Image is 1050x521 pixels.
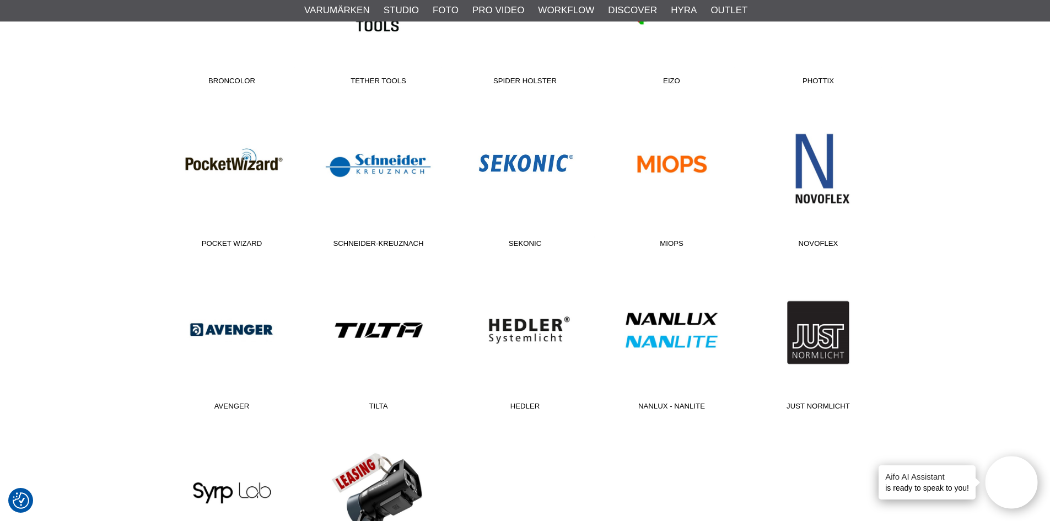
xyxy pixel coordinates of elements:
button: Samtyckesinställningar [13,491,29,511]
span: TILTA [305,401,452,416]
span: EIZO [599,76,745,90]
span: Miops [599,238,745,253]
a: Schneider-Kreuznach [305,104,452,253]
div: is ready to speak to you! [879,465,976,499]
a: Pocket Wizard [159,104,305,253]
a: Just Normlicht [745,267,892,416]
span: Avenger [159,401,305,416]
a: Discover [608,3,657,18]
h4: Aifo AI Assistant [885,471,969,482]
a: Nanlux - Nanlite [599,267,745,416]
span: Sekonic [452,238,599,253]
img: Revisit consent button [13,492,29,509]
a: Studio [384,3,419,18]
span: Spider Holster [452,76,599,90]
a: Pro Video [472,3,524,18]
span: Novoflex [745,238,892,253]
a: Miops [599,104,745,253]
span: Nanlux - Nanlite [599,401,745,416]
span: Phottix [745,76,892,90]
span: Just Normlicht [745,401,892,416]
a: TILTA [305,267,452,416]
span: Schneider-Kreuznach [305,238,452,253]
a: Novoflex [745,104,892,253]
a: Sekonic [452,104,599,253]
span: Tether Tools [305,76,452,90]
a: Workflow [538,3,594,18]
a: Varumärken [304,3,370,18]
a: Hyra [671,3,697,18]
span: Broncolor [159,76,305,90]
a: Hedler [452,267,599,416]
a: Outlet [710,3,747,18]
span: Pocket Wizard [159,238,305,253]
a: Avenger [159,267,305,416]
a: Foto [433,3,459,18]
span: Hedler [452,401,599,416]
